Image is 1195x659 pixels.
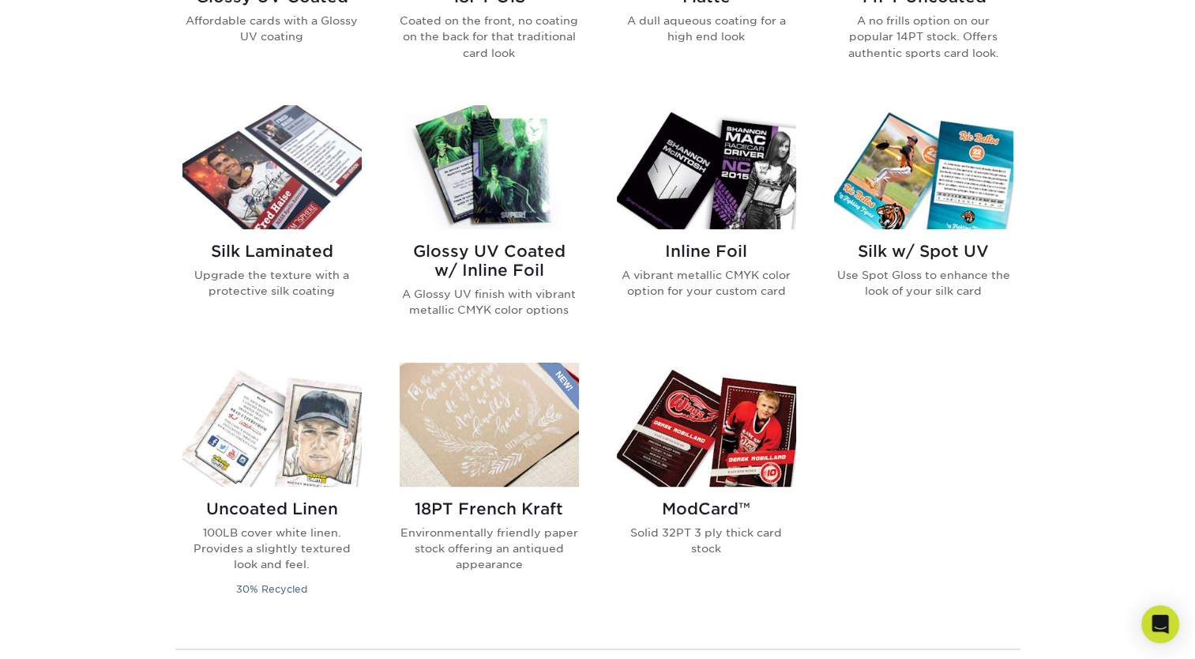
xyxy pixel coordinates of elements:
h2: Uncoated Linen [182,499,362,518]
h2: ModCard™ [617,499,796,518]
img: Inline Foil Trading Cards [617,105,796,229]
p: Coated on the front, no coating on the back for that traditional card look [400,13,579,61]
p: Solid 32PT 3 ply thick card stock [617,525,796,557]
small: 30% Recycled [236,583,307,595]
h2: 18PT French Kraft [400,499,579,518]
a: Glossy UV Coated w/ Inline Foil Trading Cards Glossy UV Coated w/ Inline Foil A Glossy UV finish ... [400,105,579,344]
p: Upgrade the texture with a protective silk coating [182,267,362,299]
img: Silk Laminated Trading Cards [182,105,362,229]
div: Open Intercom Messenger [1141,605,1179,643]
p: Affordable cards with a Glossy UV coating [182,13,362,45]
a: Inline Foil Trading Cards Inline Foil A vibrant metallic CMYK color option for your custom card [617,105,796,344]
h2: Silk w/ Spot UV [834,242,1013,261]
img: 18PT French Kraft Trading Cards [400,363,579,487]
a: Silk Laminated Trading Cards Silk Laminated Upgrade the texture with a protective silk coating [182,105,362,344]
p: Use Spot Gloss to enhance the look of your silk card [834,267,1013,299]
p: A no frills option on our popular 14PT stock. Offers authentic sports card look. [834,13,1013,61]
a: Silk w/ Spot UV Trading Cards Silk w/ Spot UV Use Spot Gloss to enhance the look of your silk card [834,105,1013,344]
img: New Product [539,363,579,410]
a: Uncoated Linen Trading Cards Uncoated Linen 100LB cover white linen. Provides a slightly textured... [182,363,362,617]
img: Silk w/ Spot UV Trading Cards [834,105,1013,229]
p: 100LB cover white linen. Provides a slightly textured look and feel. [182,525,362,573]
img: Glossy UV Coated w/ Inline Foil Trading Cards [400,105,579,229]
img: Uncoated Linen Trading Cards [182,363,362,487]
a: ModCard™ Trading Cards ModCard™ Solid 32PT 3 ply thick card stock [617,363,796,617]
h2: Silk Laminated [182,242,362,261]
h2: Inline Foil [617,242,796,261]
p: A vibrant metallic CMYK color option for your custom card [617,267,796,299]
a: 18PT French Kraft Trading Cards 18PT French Kraft Environmentally friendly paper stock offering a... [400,363,579,617]
p: Environmentally friendly paper stock offering an antiqued appearance [400,525,579,573]
p: A Glossy UV finish with vibrant metallic CMYK color options [400,286,579,318]
h2: Glossy UV Coated w/ Inline Foil [400,242,579,280]
img: ModCard™ Trading Cards [617,363,796,487]
p: A dull aqueous coating for a high end look [617,13,796,45]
